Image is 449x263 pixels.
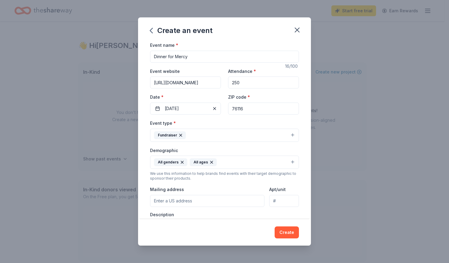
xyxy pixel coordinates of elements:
label: Mailing address [150,187,184,193]
input: https://www... [150,76,221,88]
div: All ages [190,158,217,166]
label: Event website [150,68,180,74]
div: Fundraiser [154,131,186,139]
label: Apt/unit [269,187,286,193]
input: Spring Fundraiser [150,51,299,63]
button: Create [275,226,299,238]
label: Demographic [150,148,178,154]
input: Enter a US address [150,195,264,207]
input: 12345 (U.S. only) [228,103,299,115]
button: All gendersAll ages [150,156,299,169]
div: All genders [154,158,187,166]
div: We use this information to help brands find events with their target demographic to sponsor their... [150,171,299,181]
div: 16 /100 [285,63,299,70]
label: Event type [150,120,176,126]
label: ZIP code [228,94,250,100]
div: Create an event [150,26,212,35]
label: Description [150,212,174,218]
input: 20 [228,76,299,88]
button: [DATE] [150,103,221,115]
label: Event name [150,42,178,48]
label: Attendance [228,68,256,74]
button: Fundraiser [150,129,299,142]
label: Date [150,94,221,100]
input: # [269,195,299,207]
